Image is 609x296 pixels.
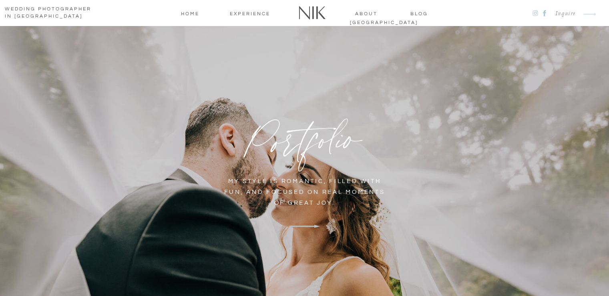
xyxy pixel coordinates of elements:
[174,10,206,17] a: home
[350,10,383,17] a: about [GEOGRAPHIC_DATA]
[403,10,436,17] a: blog
[549,8,576,19] a: Inquire
[5,6,99,21] h1: wedding photographer in [GEOGRAPHIC_DATA]
[221,176,388,202] p: my STYLE IS ROMANTIC, FILLED WITH fun, AND FOCUSED ON REAL MOMENTS OF GREAT JOY.
[153,109,456,177] h1: Portfolio
[294,3,330,23] a: Nik
[5,6,99,21] a: wedding photographerin [GEOGRAPHIC_DATA]
[226,10,274,17] a: Experience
